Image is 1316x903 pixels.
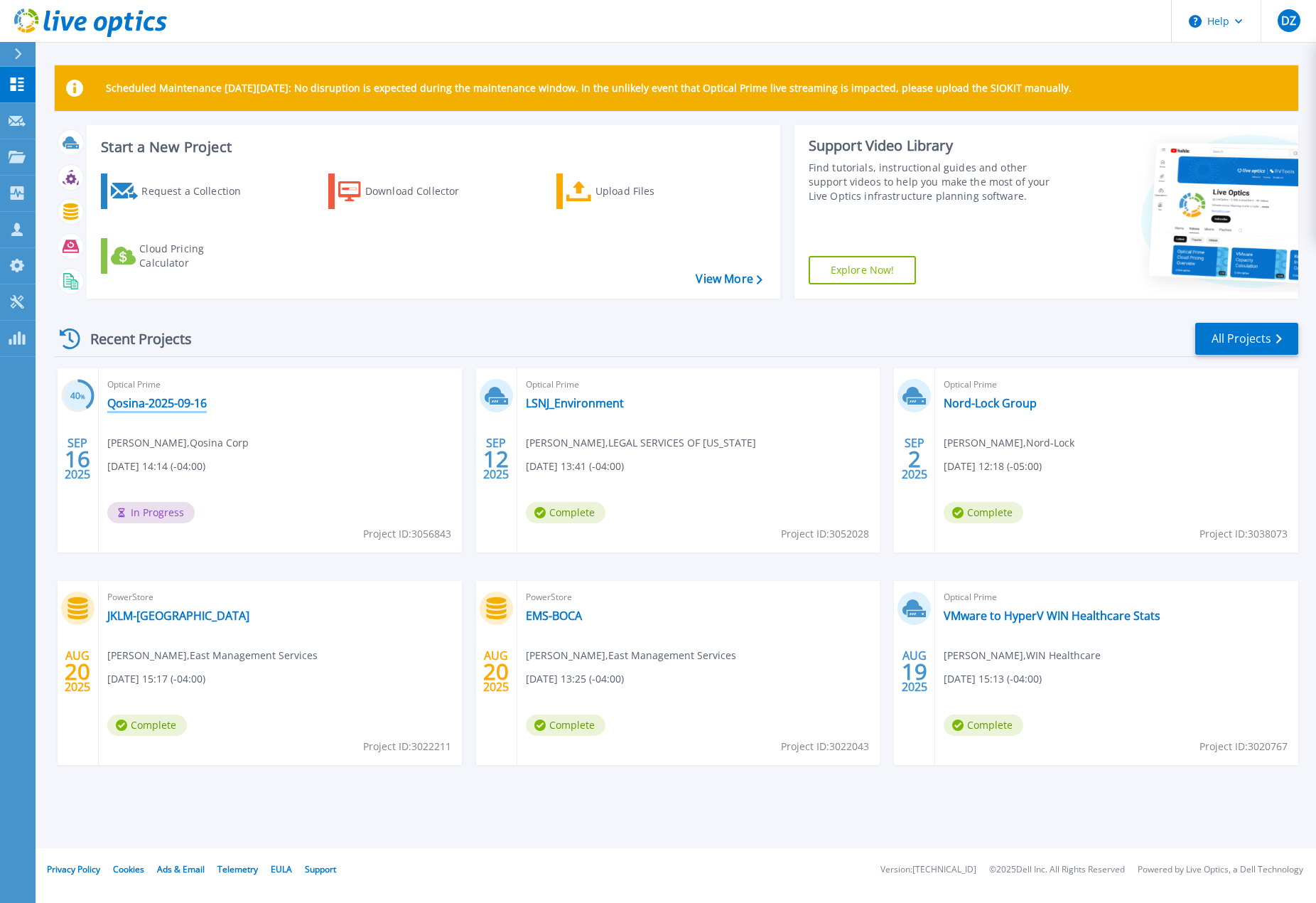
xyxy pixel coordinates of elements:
div: SEP 2025 [482,433,509,485]
span: In Progress [107,502,195,523]
span: [DATE] 12:18 (-05:00) [944,459,1042,474]
div: SEP 2025 [901,433,928,485]
span: Optical Prime [526,377,872,392]
span: Project ID: 3022043 [781,739,869,754]
h3: Start a New Project [101,139,762,155]
div: SEP 2025 [64,433,91,485]
div: Download Collector [365,177,479,205]
a: Nord-Lock Group [944,396,1037,410]
span: [DATE] 14:14 (-04:00) [107,459,205,474]
p: Scheduled Maintenance [DATE][DATE]: No disruption is expected during the maintenance window. In t... [106,82,1072,94]
div: Support Video Library [809,137,1065,155]
div: Upload Files [595,177,709,205]
a: EULA [271,863,292,875]
div: Request a Collection [141,177,255,205]
div: AUG 2025 [64,646,91,698]
a: All Projects [1195,323,1298,355]
span: [DATE] 13:25 (-04:00) [526,671,624,687]
span: Complete [944,502,1023,523]
span: [DATE] 13:41 (-04:00) [526,459,624,474]
a: Ads & Email [157,863,205,875]
span: Optical Prime [107,377,453,392]
span: 20 [65,666,90,678]
span: Project ID: 3056843 [363,526,451,542]
a: Privacy Policy [47,863,100,875]
h3: 40 [61,388,95,405]
span: [DATE] 15:13 (-04:00) [944,671,1042,687]
span: DZ [1281,15,1296,26]
span: 20 [483,666,509,678]
div: AUG 2025 [482,646,509,698]
span: [DATE] 15:17 (-04:00) [107,671,205,687]
span: 12 [483,453,509,465]
span: 19 [902,666,927,678]
span: Project ID: 3038073 [1199,526,1288,542]
a: Support [305,863,336,875]
a: View More [696,272,762,286]
span: [PERSON_NAME] , LEGAL SERVICES OF [US_STATE] [526,435,756,451]
a: Cookies [113,863,144,875]
span: [PERSON_NAME] , East Management Services [526,648,736,663]
span: PowerStore [526,589,872,605]
span: Complete [944,715,1023,736]
span: [PERSON_NAME] , Qosina Corp [107,435,249,451]
li: Version: [TECHNICAL_ID] [880,865,976,875]
span: [PERSON_NAME] , East Management Services [107,648,318,663]
span: [PERSON_NAME] , Nord-Lock [944,435,1074,451]
div: Find tutorials, instructional guides and other support videos to help you make the most of your L... [809,161,1065,203]
span: 2 [908,453,921,465]
span: [PERSON_NAME] , WIN Healthcare [944,648,1101,663]
span: PowerStore [107,589,453,605]
a: JKLM-[GEOGRAPHIC_DATA] [107,609,249,623]
a: LSNJ_Environment [526,396,624,410]
a: Request a Collection [101,173,259,209]
div: AUG 2025 [901,646,928,698]
span: Project ID: 3020767 [1199,739,1288,754]
span: Complete [107,715,187,736]
div: Recent Projects [55,321,211,356]
a: Explore Now! [809,256,917,284]
a: VMware to HyperV WIN Healthcare Stats [944,609,1160,623]
span: Project ID: 3052028 [781,526,869,542]
li: © 2025 Dell Inc. All Rights Reserved [989,865,1125,875]
div: Cloud Pricing Calculator [139,242,253,270]
a: Qosina-2025-09-16 [107,396,207,410]
span: % [80,392,85,400]
span: Project ID: 3022211 [363,739,451,754]
span: Complete [526,715,605,736]
a: Upload Files [556,173,715,209]
li: Powered by Live Optics, a Dell Technology [1138,865,1303,875]
span: Optical Prime [944,589,1290,605]
span: Complete [526,502,605,523]
span: 16 [65,453,90,465]
a: Telemetry [217,863,258,875]
a: Cloud Pricing Calculator [101,238,259,274]
span: Optical Prime [944,377,1290,392]
a: EMS-BOCA [526,609,582,623]
a: Download Collector [328,173,487,209]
